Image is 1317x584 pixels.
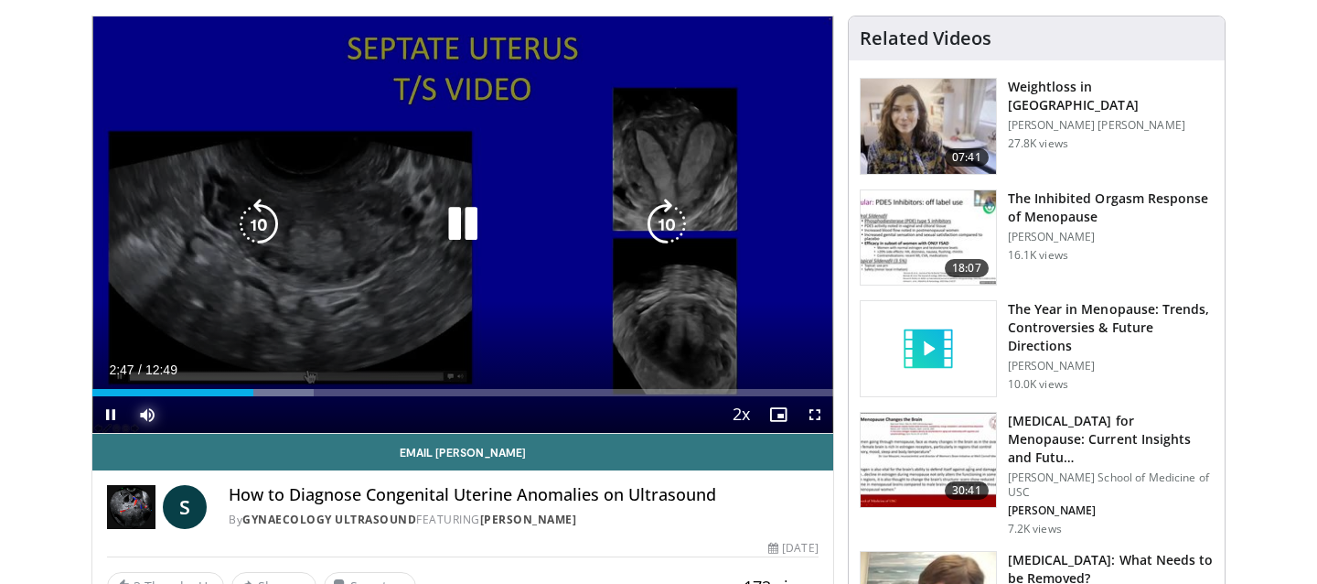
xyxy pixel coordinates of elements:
div: Progress Bar [92,389,833,396]
button: Enable picture-in-picture mode [760,396,797,433]
span: 2:47 [109,362,134,377]
button: Mute [129,396,166,433]
a: 18:07 The Inhibited Orgasm Response of Menopause [PERSON_NAME] 16.1K views [860,189,1214,287]
a: Email [PERSON_NAME] [92,434,833,470]
span: / [138,362,142,377]
p: [PERSON_NAME] [1008,230,1214,244]
div: [DATE] [768,540,818,557]
img: Gynaecology Ultrasound [107,485,155,529]
span: 07:41 [945,148,989,167]
span: 12:49 [145,362,177,377]
a: The Year in Menopause: Trends, Controversies & Future Directions [PERSON_NAME] 10.0K views [860,300,1214,397]
p: [PERSON_NAME] [1008,503,1214,518]
span: 30:41 [945,481,989,500]
h3: The Inhibited Orgasm Response of Menopause [1008,189,1214,226]
p: 27.8K views [1008,136,1068,151]
img: 283c0f17-5e2d-42ba-a87c-168d447cdba4.150x105_q85_crop-smart_upscale.jpg [861,190,996,286]
div: By FEATURING [229,512,818,528]
img: video_placeholder_short.svg [861,301,996,396]
a: 30:41 [MEDICAL_DATA] for Menopause: Current Insights and Futu… [PERSON_NAME] School of Medicine o... [860,412,1214,536]
h4: How to Diagnose Congenital Uterine Anomalies on Ultrasound [229,485,818,505]
p: 16.1K views [1008,248,1068,263]
p: [PERSON_NAME] [PERSON_NAME] [1008,118,1214,133]
span: 18:07 [945,259,989,277]
img: 9983fed1-7565-45be-8934-aef1103ce6e2.150x105_q85_crop-smart_upscale.jpg [861,79,996,174]
button: Pause [92,396,129,433]
h4: Related Videos [860,27,991,49]
p: 7.2K views [1008,522,1062,536]
p: [PERSON_NAME] School of Medicine of USC [1008,470,1214,500]
h3: Weightloss in [GEOGRAPHIC_DATA] [1008,78,1214,114]
a: S [163,485,207,529]
a: [PERSON_NAME] [480,512,577,527]
a: 07:41 Weightloss in [GEOGRAPHIC_DATA] [PERSON_NAME] [PERSON_NAME] 27.8K views [860,78,1214,175]
p: [PERSON_NAME] [1008,359,1214,373]
h3: [MEDICAL_DATA] for Menopause: Current Insights and Futu… [1008,412,1214,467]
img: 47271b8a-94f4-49c8-b914-2a3d3af03a9e.150x105_q85_crop-smart_upscale.jpg [861,413,996,508]
a: Gynaecology Ultrasound [242,512,416,527]
button: Fullscreen [797,396,833,433]
video-js: Video Player [92,16,833,434]
p: 10.0K views [1008,377,1068,392]
h3: The Year in Menopause: Trends, Controversies & Future Directions [1008,300,1214,355]
button: Playback Rate [723,396,760,433]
